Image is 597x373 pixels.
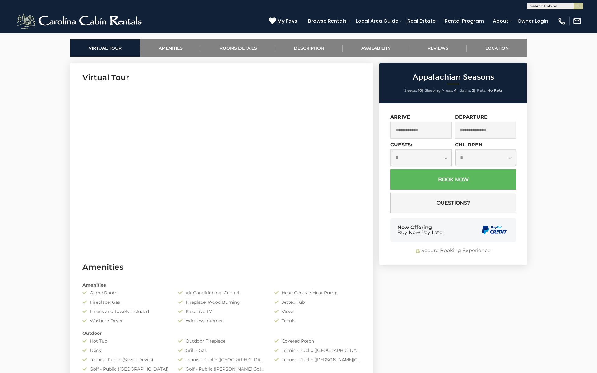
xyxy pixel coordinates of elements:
[270,347,365,353] div: Tennis - Public ([GEOGRAPHIC_DATA])
[573,17,581,25] img: mail-regular-white.png
[16,12,145,30] img: White-1-2.png
[174,299,269,305] div: Fireplace: Wood Burning
[404,86,423,94] li: |
[454,88,456,93] strong: 4
[174,318,269,324] div: Wireless Internet
[353,16,401,26] a: Local Area Guide
[270,299,365,305] div: Jetted Tub
[201,39,275,57] a: Rooms Details
[270,290,365,296] div: Heat: Central/ Heat Pump
[442,16,487,26] a: Rental Program
[425,88,453,93] span: Sleeping Areas:
[409,39,467,57] a: Reviews
[82,72,361,83] h3: Virtual Tour
[459,88,471,93] span: Baths:
[78,338,174,344] div: Hot Tub
[514,16,551,26] a: Owner Login
[174,366,269,372] div: Golf - Public ([PERSON_NAME] Golf Club)
[477,88,486,93] span: Pets:
[277,17,297,25] span: My Favs
[270,338,365,344] div: Covered Porch
[78,308,174,315] div: Linens and Towels Included
[459,86,475,94] li: |
[397,225,446,235] div: Now Offering
[490,16,511,26] a: About
[305,16,350,26] a: Browse Rentals
[78,330,365,336] div: Outdoor
[82,262,361,273] h3: Amenities
[174,347,269,353] div: Grill - Gas
[390,142,412,148] label: Guests:
[390,169,516,190] button: Book Now
[455,142,483,148] label: Children
[70,39,140,57] a: Virtual Tour
[275,39,343,57] a: Description
[343,39,409,57] a: Availability
[140,39,201,57] a: Amenities
[390,193,516,213] button: Questions?
[467,39,527,57] a: Location
[78,282,365,288] div: Amenities
[174,308,269,315] div: Paid Live TV
[472,88,474,93] strong: 3
[390,114,410,120] label: Arrive
[78,299,174,305] div: Fireplace: Gas
[455,114,488,120] label: Departure
[78,290,174,296] div: Game Room
[418,88,422,93] strong: 10
[397,230,446,235] span: Buy Now Pay Later!
[404,88,417,93] span: Sleeps:
[174,290,269,296] div: Air Conditioning: Central
[174,338,269,344] div: Outdoor Fireplace
[381,73,525,81] h2: Appalachian Seasons
[270,308,365,315] div: Views
[390,247,516,254] div: Secure Booking Experience
[425,86,458,94] li: |
[558,17,566,25] img: phone-regular-white.png
[78,347,174,353] div: Deck
[270,357,365,363] div: Tennis - Public ([PERSON_NAME][GEOGRAPHIC_DATA])
[78,366,174,372] div: Golf - Public ([GEOGRAPHIC_DATA])
[404,16,439,26] a: Real Estate
[174,357,269,363] div: Tennis - Public ([GEOGRAPHIC_DATA])
[78,357,174,363] div: Tennis - Public (Seven Devils)
[270,318,365,324] div: Tennis
[487,88,502,93] strong: No Pets
[78,318,174,324] div: Washer / Dryer
[269,17,299,25] a: My Favs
